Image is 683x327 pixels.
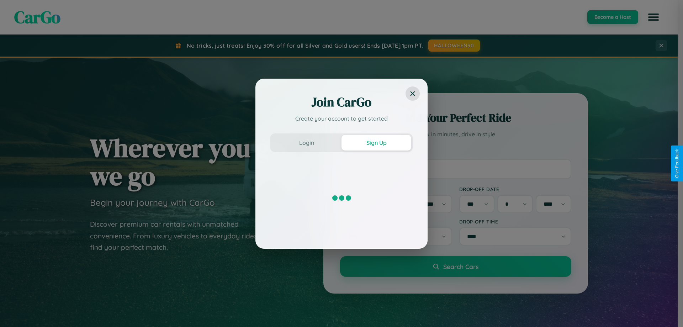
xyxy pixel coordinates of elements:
button: Sign Up [341,135,411,151]
p: Create your account to get started [270,114,413,123]
button: Login [272,135,341,151]
iframe: Intercom live chat [7,303,24,320]
div: Give Feedback [674,149,679,178]
h2: Join CarGo [270,94,413,111]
